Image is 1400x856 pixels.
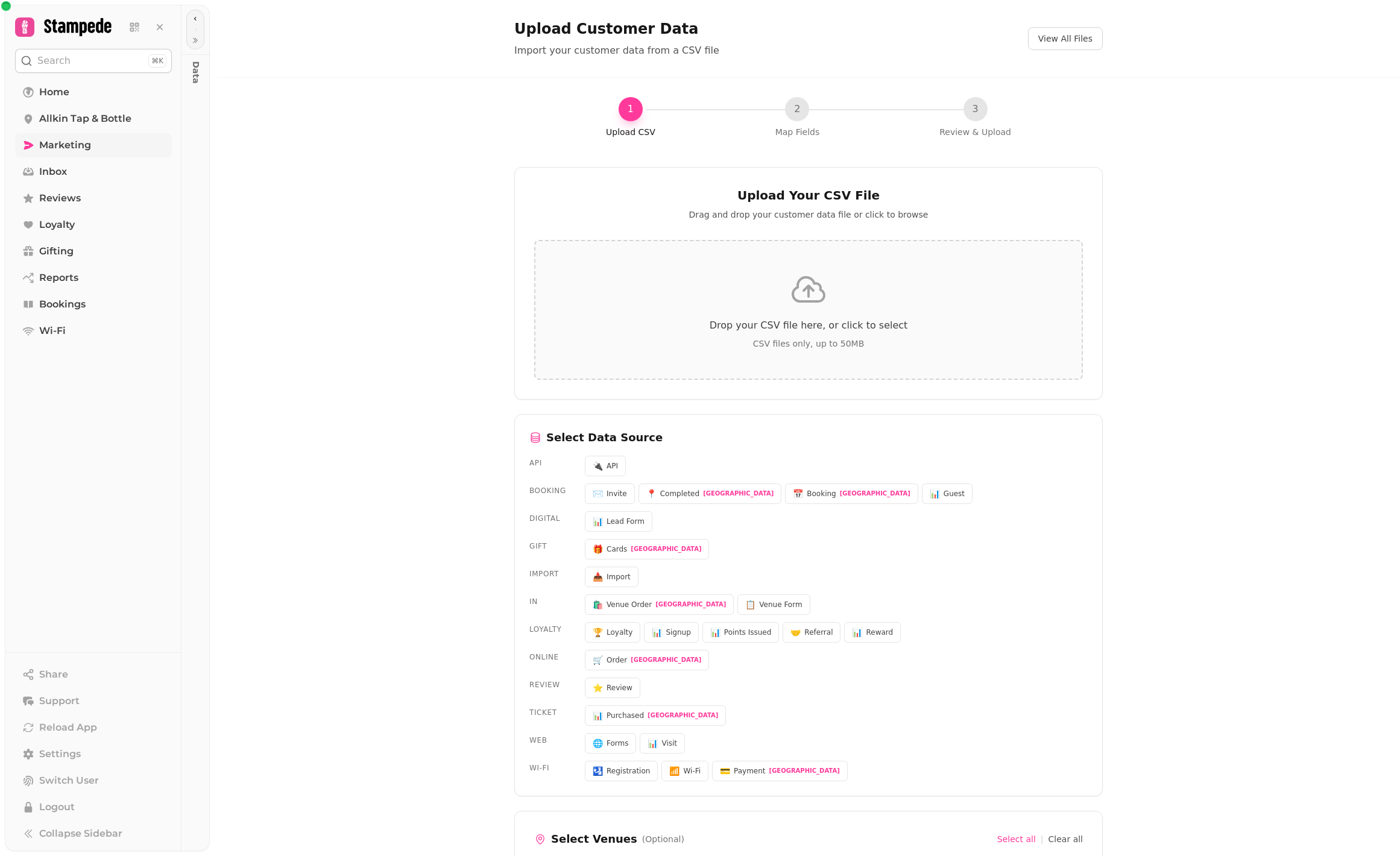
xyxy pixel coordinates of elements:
[534,209,1083,221] p: Drag and drop your customer data file or click to browse
[607,517,645,526] span: Lead Form
[39,720,97,735] span: Reload App
[710,626,720,638] span: 📊
[640,733,685,754] button: 📊Visit
[15,742,172,766] a: Settings
[529,733,578,745] h4: web
[669,765,680,777] span: 📶
[39,191,81,206] span: Reviews
[644,622,698,643] button: 📊Signup
[930,488,940,500] span: 📊
[631,655,701,665] span: [GEOGRAPHIC_DATA]
[39,324,66,338] span: Wi-Fi
[759,600,802,609] span: Venue Form
[534,187,1083,204] h2: Upload Your CSV File
[607,738,628,748] span: Forms
[593,571,603,583] span: 📥
[606,97,1011,138] nav: Progress
[39,244,74,259] span: Gifting
[529,567,578,579] h4: import
[39,297,86,312] span: Bookings
[775,126,820,138] p: Map Fields
[564,338,1053,350] p: CSV files only, up to 50MB
[593,765,603,777] span: 🛂
[585,539,709,559] button: 🎁Cards[GEOGRAPHIC_DATA]
[185,52,207,80] p: Data
[734,766,766,776] span: Payment
[15,689,172,713] button: Support
[607,544,627,554] span: Cards
[514,19,719,39] h1: Upload Customer Data
[607,572,631,582] span: Import
[607,711,644,720] span: Purchased
[15,266,172,290] a: Reports
[737,594,810,615] button: 📋Venue Form
[997,833,1036,845] button: Select all
[585,705,726,726] button: 📊Purchased[GEOGRAPHIC_DATA]
[37,54,71,68] p: Search
[655,600,726,609] span: [GEOGRAPHIC_DATA]
[807,489,836,499] span: Booking
[529,511,578,523] h4: digital
[39,138,91,153] span: Marketing
[702,622,780,643] button: 📊Points Issued
[1028,27,1103,50] button: View All Files
[39,271,78,285] span: Reports
[15,769,172,793] button: Switch User
[15,319,172,343] a: Wi-Fi
[724,628,772,637] span: Points Issued
[585,567,639,587] button: 📥Import
[15,80,172,104] a: Home
[648,737,658,749] span: 📊
[39,218,75,232] span: Loyalty
[840,489,910,499] span: [GEOGRAPHIC_DATA]
[607,655,627,665] span: Order
[661,738,677,748] span: Visit
[1048,833,1083,845] button: Clear all
[15,822,172,846] button: Collapse Sidebar
[593,710,603,722] span: 📊
[593,488,603,500] span: ✉️
[514,43,719,58] p: Import your customer data from a CSV file
[529,705,578,717] h4: ticket
[529,650,578,662] h4: online
[593,682,603,694] span: ⭐
[529,456,578,468] h4: api
[666,628,690,637] span: Signup
[15,292,172,316] a: Bookings
[607,600,652,609] span: Venue Order
[15,662,172,687] button: Share
[593,515,603,527] span: 📊
[39,773,99,788] span: Switch User
[607,461,618,471] span: API
[593,626,603,638] span: 🏆
[972,102,978,116] span: 3
[585,594,734,615] button: 🛍️Venue Order[GEOGRAPHIC_DATA]
[683,766,701,776] span: Wi-Fi
[648,711,718,720] span: [GEOGRAPHIC_DATA]
[783,622,840,643] button: 🤝Referral
[593,737,603,749] span: 🌐
[15,186,172,210] a: Reviews
[852,626,862,638] span: 📊
[1041,833,1044,845] span: |
[529,539,578,551] h4: gift
[593,543,603,555] span: 🎁
[607,766,650,776] span: Registration
[529,622,578,634] h4: loyalty
[661,761,708,781] button: 📶Wi-Fi
[551,831,637,848] h3: Select Venues
[585,761,658,781] button: 🛂Registration
[564,318,1053,333] p: Drop your CSV file here, or click to select
[585,650,709,670] button: 🛒Order[GEOGRAPHIC_DATA]
[607,489,627,499] span: Invite
[15,795,172,819] button: Logout
[39,800,75,814] span: Logout
[529,761,578,773] h4: wi-fi
[712,761,848,781] button: 💳Payment[GEOGRAPHIC_DATA]
[793,488,803,500] span: 📅
[529,678,578,690] h4: review
[39,165,67,179] span: Inbox
[529,594,578,606] h4: in
[606,126,655,138] p: Upload CSV
[593,460,603,472] span: 🔌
